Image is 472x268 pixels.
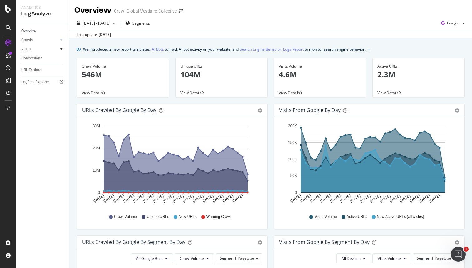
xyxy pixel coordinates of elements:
[21,5,64,10] div: Analytics
[206,214,231,220] span: Warning Crawl
[377,214,424,220] span: New Active URLs (all codes)
[82,63,164,69] div: Crawl Volume
[192,194,204,203] text: [DATE]
[99,32,111,38] div: [DATE]
[102,194,115,203] text: [DATE]
[455,108,459,113] div: gear
[435,255,451,261] span: Pagetype
[21,28,36,34] div: Overview
[279,90,300,95] span: View Details
[180,69,263,80] p: 104M
[339,194,352,203] text: [DATE]
[180,63,263,69] div: Unique URLs
[439,18,467,28] button: Google
[152,46,164,53] a: AI Bots
[288,124,297,128] text: 200K
[288,140,297,145] text: 150K
[377,69,460,80] p: 2.3M
[288,157,297,161] text: 100K
[279,63,361,69] div: Visits Volume
[202,194,214,203] text: [DATE]
[399,194,411,203] text: [DATE]
[378,256,401,261] span: Visits Volume
[21,46,31,53] div: Visits
[83,46,366,53] div: We introduced 2 new report templates: to track AI bot activity on your website, and to monitor se...
[172,194,184,203] text: [DATE]
[74,5,111,16] div: Overview
[295,190,297,195] text: 0
[93,146,100,150] text: 20M
[114,8,177,14] div: Crawl-Global-Vestiaire-Collective
[342,256,361,261] span: All Devices
[359,194,371,203] text: [DATE]
[114,214,137,220] span: Crawl Volume
[279,239,370,245] div: Visits from Google By Segment By Day
[180,90,202,95] span: View Details
[379,194,391,203] text: [DATE]
[21,67,42,73] div: URL Explorer
[123,18,152,28] button: Segments
[112,194,125,203] text: [DATE]
[93,124,100,128] text: 30M
[21,79,49,85] div: Logfiles Explorer
[83,21,110,26] span: [DATE] - [DATE]
[329,194,342,203] text: [DATE]
[377,63,460,69] div: Active URLs
[21,28,65,34] a: Overview
[238,255,254,261] span: Pagetype
[136,256,163,261] span: All Google Bots
[21,37,33,43] div: Crawls
[279,107,341,113] div: Visits from Google by day
[92,194,105,203] text: [DATE]
[451,247,466,262] iframe: Intercom live chat
[447,20,460,26] span: Google
[279,121,459,208] svg: A chart.
[417,255,433,261] span: Segment
[82,121,262,208] svg: A chart.
[289,194,302,203] text: [DATE]
[299,194,312,203] text: [DATE]
[349,194,361,203] text: [DATE]
[319,194,332,203] text: [DATE]
[132,194,145,203] text: [DATE]
[212,194,224,203] text: [DATE]
[131,253,173,263] button: All Google Bots
[74,18,118,28] button: [DATE] - [DATE]
[122,194,135,203] text: [DATE]
[21,37,58,43] a: Crawls
[162,194,175,203] text: [DATE]
[336,253,371,263] button: All Devices
[389,194,401,203] text: [DATE]
[240,46,304,53] a: Search Engine Behavior: Logs Report
[179,214,196,220] span: New URLs
[258,108,262,113] div: gear
[132,21,150,26] span: Segments
[21,55,65,62] a: Conversions
[428,194,441,203] text: [DATE]
[175,253,214,263] button: Crawl Volume
[98,190,100,195] text: 0
[142,194,155,203] text: [DATE]
[21,67,65,73] a: URL Explorer
[179,9,183,13] div: arrow-right-arrow-left
[21,55,42,62] div: Conversions
[314,214,337,220] span: Visits Volume
[180,256,204,261] span: Crawl Volume
[366,45,371,54] button: close banner
[347,214,367,220] span: Active URLs
[369,194,381,203] text: [DATE]
[182,194,194,203] text: [DATE]
[279,69,361,80] p: 4.6M
[21,46,58,53] a: Visits
[220,255,236,261] span: Segment
[464,247,469,252] span: 1
[147,214,169,220] span: Unique URLs
[372,253,411,263] button: Visits Volume
[419,194,431,203] text: [DATE]
[455,240,459,245] div: gear
[222,194,234,203] text: [DATE]
[21,79,65,85] a: Logfiles Explorer
[77,46,465,53] div: info banner
[152,194,165,203] text: [DATE]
